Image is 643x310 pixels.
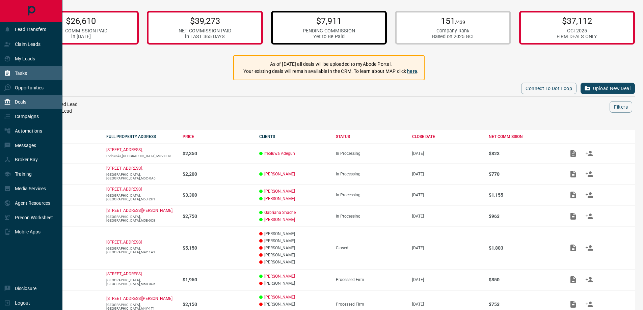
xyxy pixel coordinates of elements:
a: [STREET_ADDRESS] [106,240,142,245]
a: [STREET_ADDRESS] [106,187,142,192]
p: [DATE] [412,246,482,250]
p: $2,150 [183,302,252,307]
p: [DATE] [412,172,482,176]
p: [PERSON_NAME] [259,302,329,307]
p: $1,155 [489,192,559,198]
div: in [DATE] [55,34,107,39]
span: Match Clients [581,192,597,197]
p: Lease - Co-Op [30,214,100,219]
div: Processed Firm [336,302,406,307]
span: Match Clients [581,277,597,282]
div: PENDING COMMISSION [303,28,355,34]
p: Lease - Co-Op [30,302,100,307]
span: Add / View Documents [565,171,581,176]
span: Match Clients [581,302,597,307]
p: $5,150 [183,245,252,251]
p: [DATE] [412,214,482,219]
p: $7,911 [303,16,355,26]
p: [DATE] [412,193,482,197]
p: [PERSON_NAME] [259,281,329,286]
button: Upload New Deal [581,83,635,94]
span: Match Clients [581,171,597,176]
p: $823 [489,151,559,156]
p: $39,273 [179,16,231,26]
div: Company Rank [432,28,474,34]
p: $770 [489,171,559,177]
div: NET COMMISSION PAID [179,28,231,34]
p: Etobicoke,[GEOGRAPHIC_DATA],M8V-0H9 [106,154,176,158]
button: Filters [610,101,632,113]
p: [DATE] [412,277,482,282]
div: NET COMMISSION [489,134,559,139]
a: Ifeoluwa Adegun [264,151,295,156]
div: DEAL TYPE [30,134,100,139]
a: [PERSON_NAME] [264,172,295,176]
button: Connect to Dot Loop [521,83,577,94]
p: $2,200 [183,171,252,177]
span: Add / View Documents [565,214,581,218]
span: Match Clients [581,245,597,250]
a: [PERSON_NAME] [264,196,295,201]
span: Add / View Documents [565,151,581,156]
p: Lease - Co-Op [30,172,100,176]
p: $850 [489,277,559,282]
div: FULL PROPERTY ADDRESS [106,134,176,139]
a: [STREET_ADDRESS][PERSON_NAME], [106,208,173,213]
a: [STREET_ADDRESS][PERSON_NAME] [106,296,172,301]
p: [DATE] [412,151,482,156]
span: Add / View Documents [565,302,581,307]
p: [PERSON_NAME] [259,253,329,257]
a: here [407,68,417,74]
p: $26,610 [55,16,107,26]
div: In Processing [336,151,406,156]
a: [PERSON_NAME] [264,274,295,279]
p: [PERSON_NAME] [259,246,329,250]
p: As of [DATE] all deals will be uploaded to myAbode Portal. [243,61,419,68]
p: $963 [489,214,559,219]
a: [STREET_ADDRESS], [106,166,142,171]
div: in LAST 365 DAYS [179,34,231,39]
p: $3,300 [183,192,252,198]
a: [PERSON_NAME] [264,189,295,194]
p: Lease - Co-Op [30,246,100,250]
p: [DATE] [412,302,482,307]
div: STATUS [336,134,406,139]
div: Yet to Be Paid [303,34,355,39]
div: CLIENTS [259,134,329,139]
p: Your existing deals will remain available in the CRM. To learn about MAP click . [243,68,419,75]
p: 151 [432,16,474,26]
span: Match Clients [581,214,597,218]
a: Gabriana Snache [264,210,296,215]
div: In Processing [336,172,406,176]
span: Add / View Documents [565,277,581,282]
div: GCI 2025 [557,28,597,34]
p: Lease - Co-Op [30,277,100,282]
p: [GEOGRAPHIC_DATA],[GEOGRAPHIC_DATA],M5C-0A6 [106,173,176,180]
p: $2,750 [183,214,252,219]
div: In Processing [336,214,406,219]
span: Add / View Documents [565,192,581,197]
div: Closed [336,246,406,250]
p: [GEOGRAPHIC_DATA],[GEOGRAPHIC_DATA],M4Y-1A1 [106,247,176,254]
p: [PERSON_NAME] [259,260,329,264]
p: $37,112 [557,16,597,26]
p: [GEOGRAPHIC_DATA],[GEOGRAPHIC_DATA],M5B-0C5 [106,278,176,286]
p: $2,350 [183,151,252,156]
p: Lease - Co-Op [30,193,100,197]
span: /439 [455,20,465,25]
span: Add / View Documents [565,245,581,250]
div: FIRM DEALS ONLY [557,34,597,39]
div: CLOSE DATE [412,134,482,139]
div: Based on 2025 GCI [432,34,474,39]
a: [PERSON_NAME] [264,217,295,222]
p: [PERSON_NAME] [259,238,329,243]
p: $1,803 [489,245,559,251]
p: Lease - Co-Op [30,151,100,156]
p: $753 [489,302,559,307]
div: PRICE [183,134,252,139]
